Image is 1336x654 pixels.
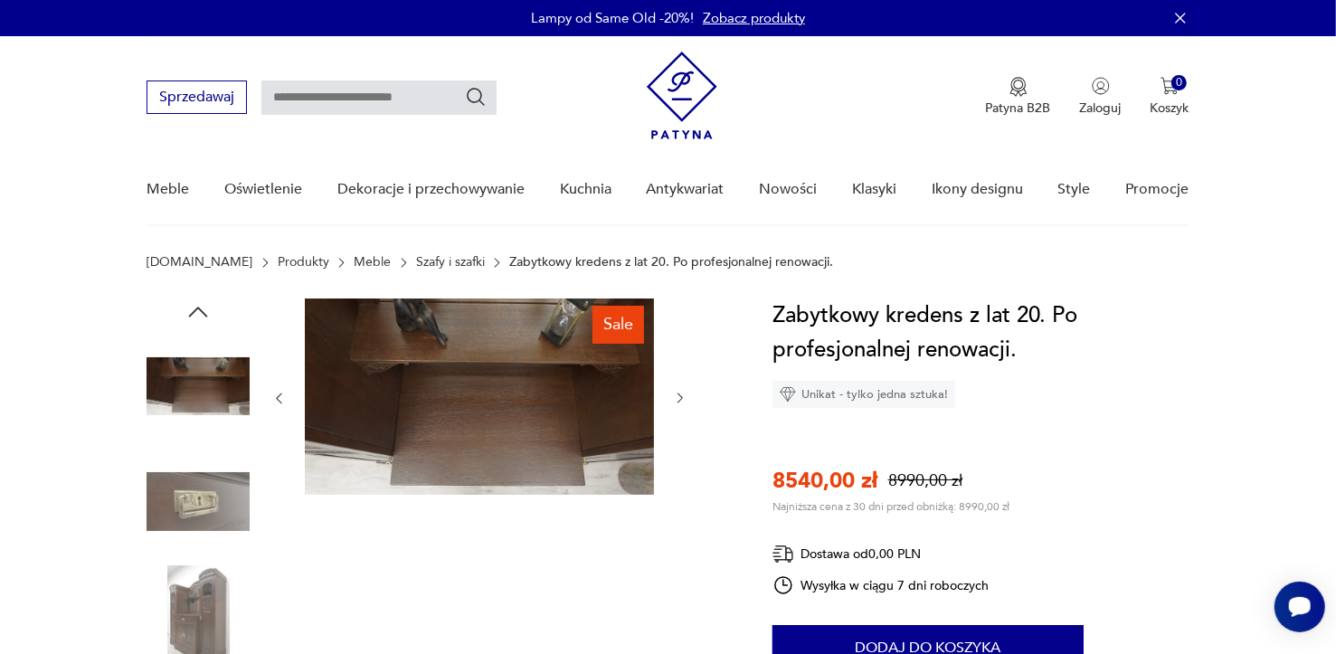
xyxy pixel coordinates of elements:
img: Ikona diamentu [780,386,796,403]
a: Antykwariat [647,155,725,224]
p: Koszyk [1151,100,1189,117]
div: Dostawa od 0,00 PLN [772,543,990,565]
div: Wysyłka w ciągu 7 dni roboczych [772,574,990,596]
img: Ikona koszyka [1161,77,1179,95]
p: Zabytkowy kredens z lat 20. Po profesjonalnej renowacji. [509,255,833,270]
a: Nowości [759,155,817,224]
a: Ikona medaluPatyna B2B [986,77,1051,117]
a: [DOMAIN_NAME] [147,255,252,270]
img: Zdjęcie produktu Zabytkowy kredens z lat 20. Po profesjonalnej renowacji. [147,450,250,554]
div: Sale [592,306,644,344]
a: Style [1058,155,1091,224]
p: 8540,00 zł [772,466,877,496]
img: Zdjęcie produktu Zabytkowy kredens z lat 20. Po profesjonalnej renowacji. [305,299,654,495]
img: Ikona dostawy [772,543,794,565]
a: Zobacz produkty [703,9,805,27]
p: 8990,00 zł [888,469,962,492]
a: Produkty [278,255,329,270]
img: Patyna - sklep z meblami i dekoracjami vintage [647,52,717,139]
a: Kuchnia [560,155,611,224]
img: Ikonka użytkownika [1092,77,1110,95]
iframe: Smartsupp widget button [1274,582,1325,632]
a: Sprzedawaj [147,92,247,105]
img: Zdjęcie produktu Zabytkowy kredens z lat 20. Po profesjonalnej renowacji. [147,335,250,438]
p: Zaloguj [1080,100,1122,117]
img: Ikona medalu [1009,77,1028,97]
button: 0Koszyk [1151,77,1189,117]
h1: Zabytkowy kredens z lat 20. Po profesjonalnej renowacji. [772,299,1189,367]
a: Promocje [1126,155,1189,224]
p: Patyna B2B [986,100,1051,117]
div: Unikat - tylko jedna sztuka! [772,381,955,408]
p: Najniższa cena z 30 dni przed obniżką: 8990,00 zł [772,499,1009,514]
button: Sprzedawaj [147,81,247,114]
button: Szukaj [465,86,487,108]
p: Lampy od Same Old -20%! [531,9,694,27]
a: Ikony designu [932,155,1023,224]
a: Szafy i szafki [416,255,485,270]
button: Zaloguj [1080,77,1122,117]
a: Dekoracje i przechowywanie [337,155,525,224]
div: 0 [1171,75,1187,90]
a: Klasyki [852,155,896,224]
button: Patyna B2B [986,77,1051,117]
a: Oświetlenie [224,155,302,224]
a: Meble [354,255,391,270]
a: Meble [147,155,189,224]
